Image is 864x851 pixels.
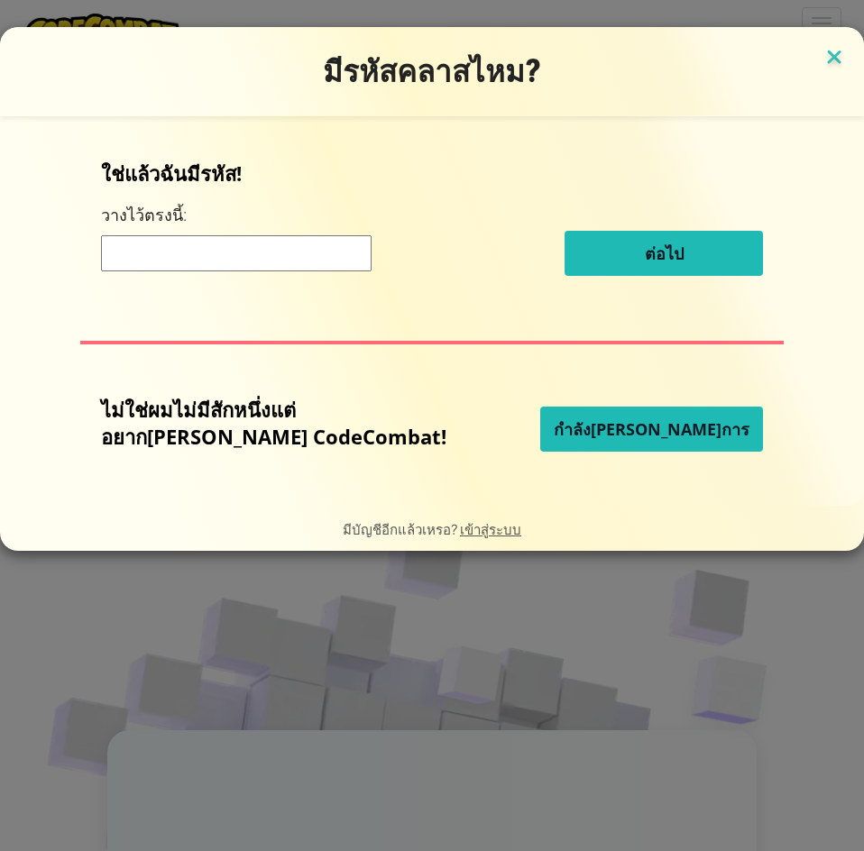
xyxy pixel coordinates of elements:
font: ต่อไป [645,242,684,264]
font: มีรหัสคลาสไหม? [323,53,542,89]
button: กำลัง[PERSON_NAME]การ [540,407,763,452]
button: ต่อไป [565,231,763,276]
img: ไอคอนปิด [823,45,846,72]
font: กำลัง[PERSON_NAME]การ [554,418,749,440]
font: ใช่แล้วฉันมีรหัส! [101,160,242,187]
font: วางไว้ตรงนี้: [101,204,187,225]
font: ไม่ใช่ผมไม่มีสักหนึ่งแต่อยาก[PERSON_NAME] CodeCombat! [101,396,446,450]
font: มีบัญชีอีกแล้วเหรอ? [343,520,457,537]
a: เข้าสู่ระบบ [460,520,521,537]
